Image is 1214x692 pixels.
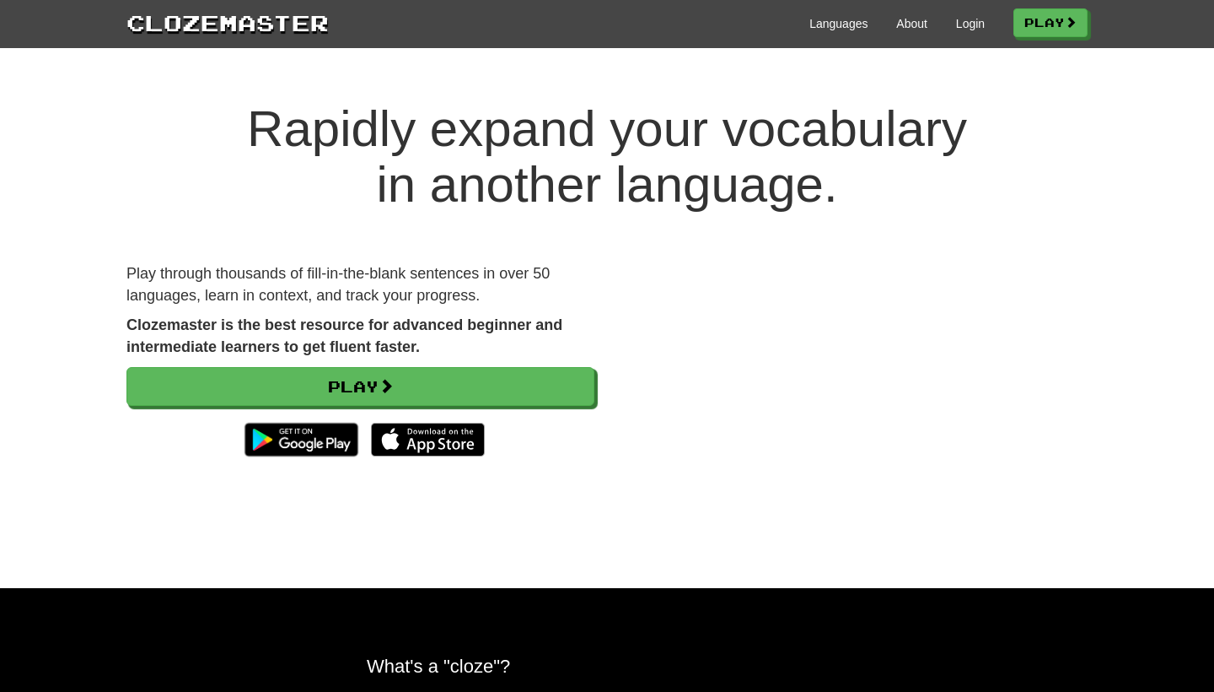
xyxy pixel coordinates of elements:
[126,263,594,306] p: Play through thousands of fill-in-the-blank sentences in over 50 languages, learn in context, and...
[371,423,485,457] img: Download_on_the_App_Store_Badge_US-UK_135x40-25178aeef6eb6b83b96f5f2d004eda3bffbb37122de64afbaef7...
[367,656,847,677] h2: What's a "cloze"?
[956,15,985,32] a: Login
[126,367,594,406] a: Play
[126,7,329,38] a: Clozemaster
[126,316,562,355] strong: Clozemaster is the best resource for advanced beginner and intermediate learners to get fluent fa...
[236,414,367,465] img: Get it on Google Play
[896,15,927,32] a: About
[809,15,868,32] a: Languages
[1013,8,1088,37] a: Play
